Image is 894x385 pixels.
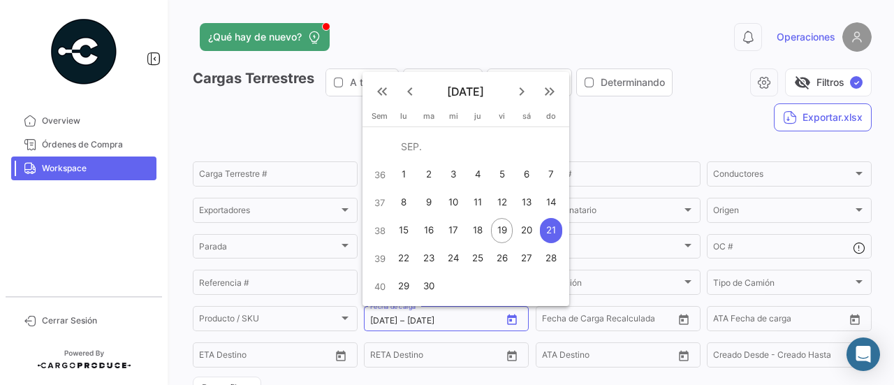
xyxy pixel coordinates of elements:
[400,111,407,121] span: lu
[540,162,562,187] div: 7
[417,274,439,299] div: 30
[538,189,564,217] button: 14 de septiembre de 2025
[467,190,489,215] div: 11
[442,162,464,187] div: 3
[392,133,564,161] td: SEP.
[515,190,538,215] div: 13
[368,111,392,126] th: Sem
[393,162,415,187] div: 1
[416,245,441,273] button: 23 de septiembre de 2025
[513,83,530,100] mat-icon: keyboard_arrow_right
[491,190,513,215] div: 12
[490,245,515,273] button: 26 de septiembre de 2025
[541,83,558,100] mat-icon: keyboard_double_arrow_right
[540,218,562,243] div: 21
[538,245,564,273] button: 28 de septiembre de 2025
[442,246,464,271] div: 24
[466,245,490,273] button: 25 de septiembre de 2025
[416,217,441,245] button: 16 de septiembre de 2025
[441,161,466,189] button: 3 de septiembre de 2025
[368,245,392,273] td: 39
[490,161,515,189] button: 5 de septiembre de 2025
[402,83,418,100] mat-icon: keyboard_arrow_left
[466,161,490,189] button: 4 de septiembre de 2025
[490,189,515,217] button: 12 de septiembre de 2025
[514,189,538,217] button: 13 de septiembre de 2025
[417,246,439,271] div: 23
[374,83,390,100] mat-icon: keyboard_double_arrow_left
[393,218,415,243] div: 15
[423,111,434,121] span: ma
[515,246,538,271] div: 27
[392,273,416,300] button: 29 de septiembre de 2025
[442,218,464,243] div: 17
[514,217,538,245] button: 20 de septiembre de 2025
[392,217,416,245] button: 15 de septiembre de 2025
[416,189,441,217] button: 9 de septiembre de 2025
[417,190,439,215] div: 9
[515,162,538,187] div: 6
[490,217,515,245] button: 19 de septiembre de 2025
[393,274,415,299] div: 29
[514,245,538,273] button: 27 de septiembre de 2025
[392,189,416,217] button: 8 de septiembre de 2025
[540,190,562,215] div: 14
[546,111,556,121] span: do
[368,161,392,189] td: 36
[393,190,415,215] div: 8
[499,111,505,121] span: vi
[441,189,466,217] button: 10 de septiembre de 2025
[416,161,441,189] button: 2 de septiembre de 2025
[424,85,508,99] span: [DATE]
[442,190,464,215] div: 10
[515,218,538,243] div: 20
[538,217,564,245] button: 21 de septiembre de 2025
[514,161,538,189] button: 6 de septiembre de 2025
[368,189,392,217] td: 37
[441,217,466,245] button: 17 de septiembre de 2025
[467,246,489,271] div: 25
[491,162,513,187] div: 5
[368,217,392,245] td: 38
[441,245,466,273] button: 24 de septiembre de 2025
[538,161,564,189] button: 7 de septiembre de 2025
[491,246,513,271] div: 26
[416,273,441,300] button: 30 de septiembre de 2025
[467,218,489,243] div: 18
[467,162,489,187] div: 4
[466,189,490,217] button: 11 de septiembre de 2025
[368,273,392,300] td: 40
[449,111,458,121] span: mi
[522,111,531,121] span: sá
[417,218,439,243] div: 16
[474,111,481,121] span: ju
[392,161,416,189] button: 1 de septiembre de 2025
[417,162,439,187] div: 2
[466,217,490,245] button: 18 de septiembre de 2025
[392,245,416,273] button: 22 de septiembre de 2025
[491,218,513,243] div: 19
[540,246,562,271] div: 28
[393,246,415,271] div: 22
[847,337,880,371] div: Abrir Intercom Messenger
